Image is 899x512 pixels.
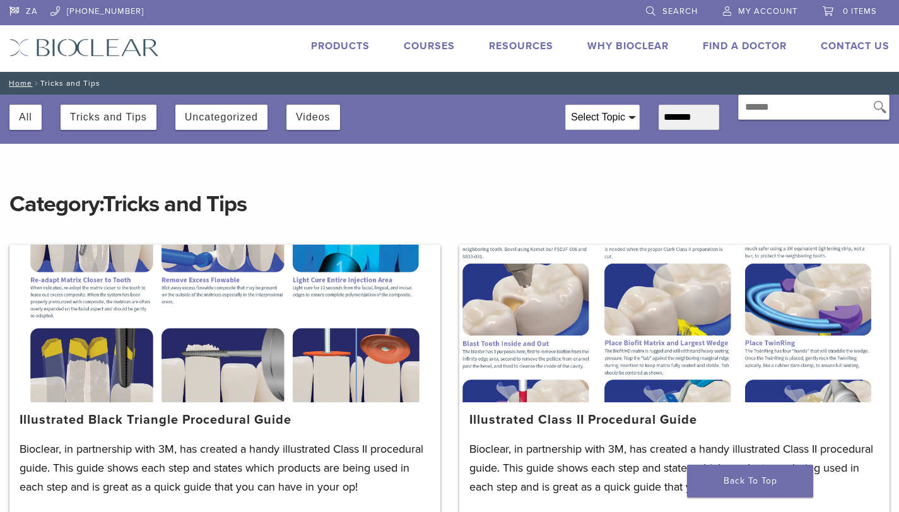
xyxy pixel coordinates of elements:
p: Bioclear, in partnership with 3M, has created a handy illustrated Class II procedural guide. This... [20,439,430,496]
a: Back To Top [687,465,813,497]
button: Tricks and Tips [70,105,147,130]
a: Products [311,40,370,52]
a: Contact Us [821,40,890,52]
a: Find A Doctor [703,40,787,52]
a: Why Bioclear [587,40,669,52]
p: Bioclear, in partnership with 3M, has created a handy illustrated Class II procedural guide. This... [469,439,880,496]
span: / [32,80,40,86]
span: 0 items [843,6,877,16]
span: Tricks and Tips [103,190,247,218]
a: Courses [404,40,455,52]
a: Illustrated Black Triangle Procedural Guide [20,412,291,428]
span: Search [662,6,698,16]
div: Select Topic [566,105,639,129]
button: Uncategorized [185,105,258,130]
button: Videos [296,105,331,130]
button: All [19,105,32,130]
a: Home [5,79,32,88]
a: Resources [489,40,553,52]
span: My Account [738,6,797,16]
img: Bioclear [9,38,159,57]
a: Illustrated Class II Procedural Guide [469,412,697,428]
h1: Category: [9,164,890,219]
